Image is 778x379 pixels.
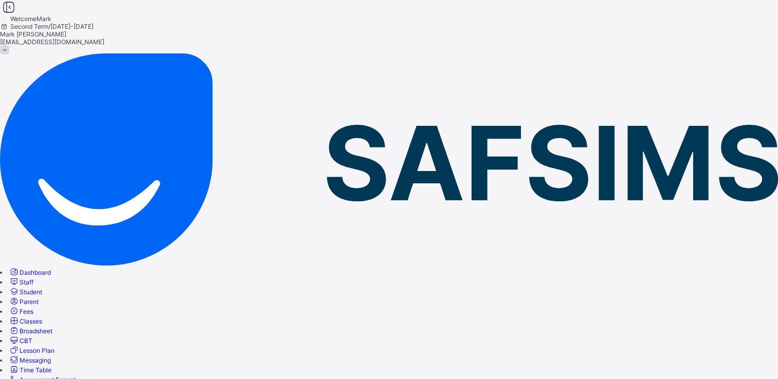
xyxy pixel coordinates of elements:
[20,366,51,374] span: Time Table
[9,278,33,286] a: Staff
[9,317,42,325] a: Classes
[10,15,51,23] span: Welcome Mark
[20,356,51,364] span: Messaging
[9,288,42,296] a: Student
[9,298,39,306] a: Parent
[20,347,55,354] span: Lesson Plan
[9,366,51,374] a: Time Table
[20,269,51,276] span: Dashboard
[9,347,55,354] a: Lesson Plan
[9,337,32,345] a: CBT
[20,317,42,325] span: Classes
[20,337,32,345] span: CBT
[9,269,51,276] a: Dashboard
[20,298,39,306] span: Parent
[9,308,33,315] a: Fees
[20,288,42,296] span: Student
[20,278,33,286] span: Staff
[9,327,52,335] a: Broadsheet
[9,356,51,364] a: Messaging
[20,308,33,315] span: Fees
[20,327,52,335] span: Broadsheet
